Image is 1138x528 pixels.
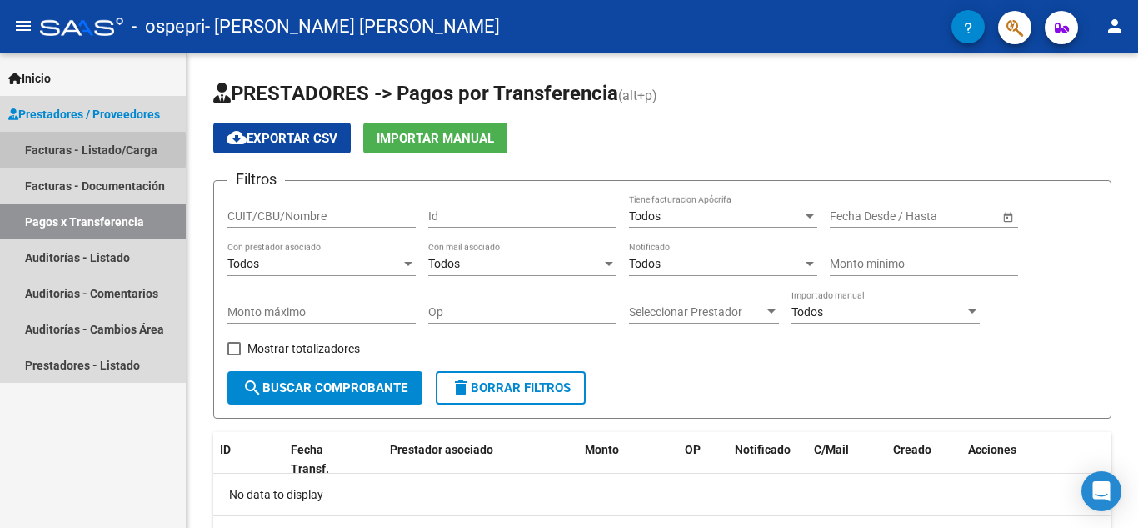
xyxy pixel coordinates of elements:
[678,432,728,487] datatable-header-cell: OP
[363,123,507,153] button: Importar Manual
[213,82,618,105] span: PRESTADORES -> Pagos por Transferencia
[227,371,422,405] button: Buscar Comprobante
[242,380,407,395] span: Buscar Comprobante
[807,432,886,487] datatable-header-cell: C/Mail
[132,8,205,45] span: - ospepri
[968,443,1016,456] span: Acciones
[383,432,578,487] datatable-header-cell: Prestador asociado
[205,8,500,45] span: - [PERSON_NAME] [PERSON_NAME]
[629,305,764,319] span: Seleccionar Prestador
[390,443,493,456] span: Prestador asociado
[1081,471,1121,511] div: Open Intercom Messenger
[436,371,586,405] button: Borrar Filtros
[213,123,351,153] button: Exportar CSV
[213,432,284,487] datatable-header-cell: ID
[377,131,494,146] span: Importar Manual
[227,168,285,191] h3: Filtros
[428,257,460,270] span: Todos
[585,443,619,456] span: Monto
[247,339,360,359] span: Mostrar totalizadores
[451,380,571,395] span: Borrar Filtros
[451,378,471,398] mat-icon: delete
[685,443,701,456] span: OP
[961,432,1111,487] datatable-header-cell: Acciones
[220,443,231,456] span: ID
[728,432,807,487] datatable-header-cell: Notificado
[814,443,849,456] span: C/Mail
[291,443,329,475] span: Fecha Transf.
[999,208,1016,225] button: Open calendar
[618,88,657,103] span: (alt+p)
[886,432,961,487] datatable-header-cell: Creado
[905,209,986,224] input: Fecha fin
[227,128,247,148] mat-icon: cloud_download
[735,443,791,456] span: Notificado
[578,432,678,487] datatable-header-cell: Monto
[284,432,359,487] datatable-header-cell: Fecha Transf.
[629,209,661,223] span: Todos
[242,378,262,398] mat-icon: search
[8,69,51,88] span: Inicio
[1105,16,1125,36] mat-icon: person
[13,16,33,36] mat-icon: menu
[227,131,337,146] span: Exportar CSV
[213,474,1111,515] div: No data to display
[8,105,160,123] span: Prestadores / Proveedores
[893,443,931,456] span: Creado
[629,257,661,270] span: Todos
[830,209,891,224] input: Fecha inicio
[791,305,823,319] span: Todos
[227,257,259,270] span: Todos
